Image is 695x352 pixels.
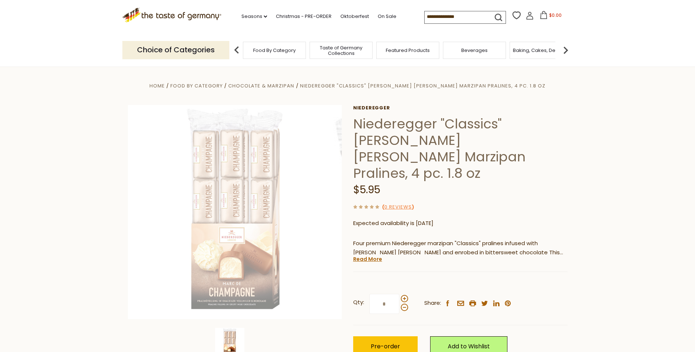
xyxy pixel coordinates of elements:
[384,203,412,211] a: 0 Reviews
[353,183,380,197] span: $5.95
[424,299,441,308] span: Share:
[513,48,570,53] a: Baking, Cakes, Desserts
[312,45,370,56] a: Taste of Germany Collections
[353,298,364,307] strong: Qty:
[558,43,573,57] img: next arrow
[149,82,165,89] a: Home
[382,203,414,210] span: ( )
[340,12,369,20] a: Oktoberfest
[353,105,568,111] a: Niederegger
[353,219,568,228] p: Expected availability is [DATE]
[122,41,229,59] p: Choice of Categories
[386,48,430,53] a: Featured Products
[353,116,568,181] h1: Niederegger "Classics" [PERSON_NAME] [PERSON_NAME] Marzipan Pralines, 4 pc. 1.8 oz
[535,11,566,22] button: $0.00
[461,48,488,53] a: Beverages
[300,82,546,89] a: Niederegger "Classics" [PERSON_NAME] [PERSON_NAME] Marzipan Pralines, 4 pc. 1.8 oz
[353,239,568,257] p: Four premium Niederegger marzipan "Classics" pralines infused with [PERSON_NAME] [PERSON_NAME] an...
[253,48,296,53] a: Food By Category
[228,82,294,89] a: Chocolate & Marzipan
[353,255,382,263] a: Read More
[229,43,244,57] img: previous arrow
[128,105,342,319] img: Niederegger "Classics" Marc de Champagne Brandy Marzipan Pralines, 4 pc. 1.8 oz
[170,82,223,89] a: Food By Category
[371,342,400,351] span: Pre-order
[241,12,267,20] a: Seasons
[276,12,332,20] a: Christmas - PRE-ORDER
[369,294,399,314] input: Qty:
[378,12,396,20] a: On Sale
[549,12,562,18] span: $0.00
